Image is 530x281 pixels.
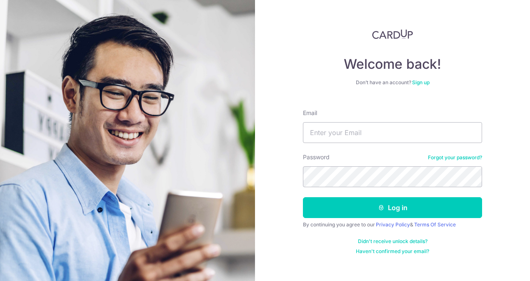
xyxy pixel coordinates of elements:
[303,122,482,143] input: Enter your Email
[412,79,430,85] a: Sign up
[303,221,482,228] div: By continuing you agree to our &
[376,221,410,228] a: Privacy Policy
[428,154,482,161] a: Forgot your password?
[303,79,482,86] div: Don’t have an account?
[356,248,429,255] a: Haven't confirmed your email?
[303,197,482,218] button: Log in
[303,109,317,117] label: Email
[358,238,427,245] a: Didn't receive unlock details?
[303,153,330,161] label: Password
[372,29,413,39] img: CardUp Logo
[303,56,482,73] h4: Welcome back!
[414,221,456,228] a: Terms Of Service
